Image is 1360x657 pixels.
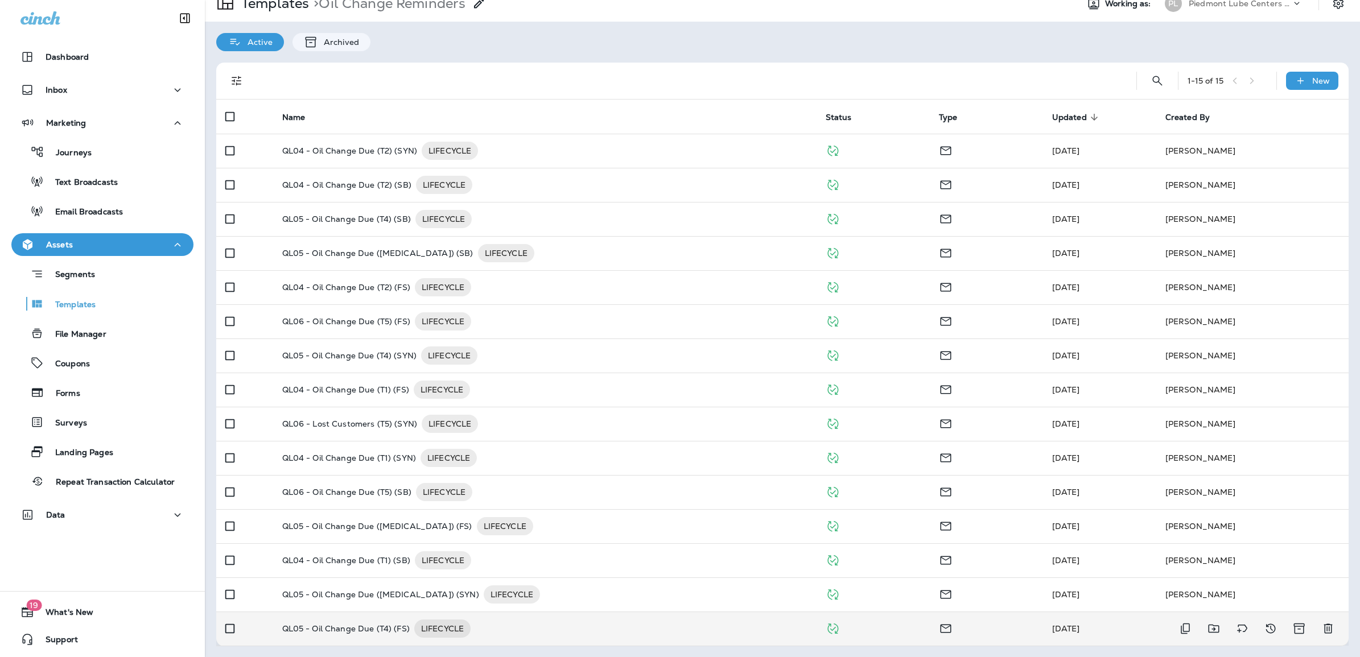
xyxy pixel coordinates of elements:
span: J-P Scoville [1052,487,1080,497]
span: Email [939,418,953,428]
div: LIFECYCLE [421,346,477,365]
button: Add tags [1231,617,1254,640]
td: [PERSON_NAME] [1156,509,1349,543]
p: QL04 - Oil Change Due (T1) (FS) [282,381,409,399]
span: LIFECYCLE [415,213,472,225]
button: Surveys [11,410,193,434]
span: Status [826,112,867,122]
td: [PERSON_NAME] [1156,304,1349,338]
span: J-P Scoville [1052,282,1080,292]
span: LIFECYCLE [414,623,471,634]
span: Support [34,635,78,648]
span: Email [939,247,953,257]
p: QL06 - Oil Change Due (T5) (FS) [282,312,410,330]
span: J-P Scoville [1052,521,1080,531]
p: Repeat Transaction Calculator [44,477,175,488]
span: J-P Scoville [1052,419,1080,429]
p: QL04 - Oil Change Due (T2) (SYN) [282,142,417,160]
button: Journeys [11,140,193,164]
p: New [1312,76,1330,85]
button: Email Broadcasts [11,199,193,223]
div: LIFECYCLE [414,381,470,399]
span: Published [826,281,840,291]
p: QL05 - Oil Change Due (T4) (FS) [282,619,410,638]
span: Email [939,588,953,598]
p: Dashboard [46,52,89,61]
span: Email [939,486,953,496]
button: Duplicate [1174,617,1197,640]
div: LIFECYCLE [415,312,471,330]
span: LIFECYCLE [477,520,533,532]
span: Published [826,349,840,360]
span: J-P Scoville [1052,180,1080,190]
span: LIFECYCLE [484,589,540,600]
span: Email [939,383,953,394]
div: LIFECYCLE [422,142,478,160]
div: 1 - 15 of 15 [1188,76,1223,85]
span: 19 [26,600,42,611]
p: QL05 - Oil Change Due (T4) (SYN) [282,346,417,365]
button: Collapse Sidebar [169,7,201,30]
span: Email [939,349,953,360]
button: Assets [11,233,193,256]
span: Published [826,452,840,462]
button: 19What's New [11,601,193,623]
td: [PERSON_NAME] [1156,168,1349,202]
button: Archive [1288,617,1311,640]
span: Updated [1052,113,1087,122]
span: LIFECYCLE [421,452,477,464]
span: Email [939,622,953,633]
button: Support [11,628,193,651]
button: Marketing [11,111,193,134]
span: Email [939,520,953,530]
p: QL04 - Oil Change Due (T1) (SYN) [282,449,416,467]
span: LIFECYCLE [416,486,472,498]
p: Journeys [44,148,92,159]
span: Email [939,281,953,291]
span: Published [826,383,840,394]
p: Landing Pages [44,448,113,458]
span: Email [939,144,953,155]
div: LIFECYCLE [415,210,472,228]
td: [PERSON_NAME] [1156,611,1292,646]
button: Filters [225,69,248,92]
span: LIFECYCLE [415,316,471,327]
span: LIFECYCLE [478,247,534,259]
span: Published [826,179,840,189]
button: Coupons [11,351,193,375]
span: LIFECYCLE [422,145,478,156]
span: Published [826,247,840,257]
p: Email Broadcasts [44,207,123,218]
div: LIFECYCLE [421,449,477,467]
span: Email [939,452,953,462]
span: Published [826,554,840,564]
p: Assets [46,240,73,249]
div: LIFECYCLE [478,244,534,262]
button: Delete [1317,617,1340,640]
button: Inbox [11,78,193,101]
div: LIFECYCLE [415,278,471,296]
span: Email [939,554,953,564]
span: J-P Scoville [1052,350,1080,361]
button: Repeat Transaction Calculator [11,469,193,493]
p: QL05 - Oil Change Due ([MEDICAL_DATA]) (SYN) [282,585,479,604]
td: [PERSON_NAME] [1156,373,1349,407]
td: [PERSON_NAME] [1156,134,1349,168]
td: [PERSON_NAME] [1156,202,1349,236]
button: Dashboard [11,46,193,68]
span: J-P Scoville [1052,214,1080,224]
p: QL06 - Lost Customers (T5) (SYN) [282,415,417,433]
button: Landing Pages [11,440,193,464]
span: Type [939,112,972,122]
p: QL04 - Oil Change Due (T1) (SB) [282,551,410,569]
span: LIFECYCLE [415,555,471,566]
span: J-P Scoville [1052,453,1080,463]
div: LIFECYCLE [422,415,478,433]
div: LIFECYCLE [484,585,540,604]
span: Name [282,112,320,122]
td: [PERSON_NAME] [1156,270,1349,304]
td: [PERSON_NAME] [1156,407,1349,441]
span: Published [826,144,840,155]
button: Search Templates [1146,69,1169,92]
p: QL05 - Oil Change Due ([MEDICAL_DATA]) (FS) [282,517,472,535]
